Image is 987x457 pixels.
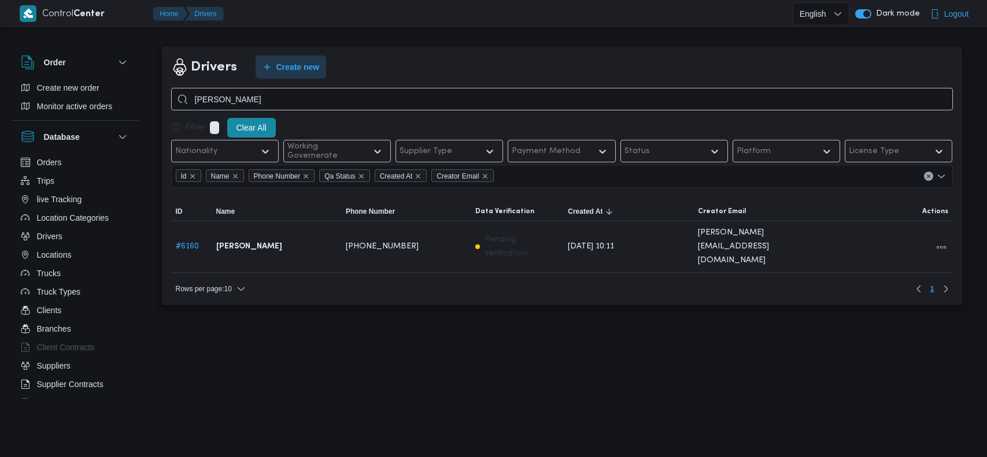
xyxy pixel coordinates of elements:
span: Id [176,169,201,182]
span: Phone Number [249,169,315,182]
button: Remove Qa Status from selection in this group [358,173,365,180]
span: Actions [922,207,948,216]
button: Drivers [186,7,224,21]
h3: Order [44,55,66,69]
span: Phone Number [346,207,395,216]
p: 0 [210,121,219,134]
img: X8yXhbKr1z7QwAAAABJRU5ErkJggg== [20,5,36,22]
button: Locations [16,246,134,264]
span: Name [206,169,244,182]
button: Devices [16,393,134,412]
span: Qa Status [324,170,355,183]
button: Branches [16,319,134,338]
button: Clear input [924,172,933,181]
span: Dark mode [871,9,920,18]
button: Trips [16,172,134,190]
button: Order [21,55,130,69]
button: Remove Creator Email from selection in this group [482,173,489,180]
button: Monitor active orders [16,97,134,116]
span: Supplier Contracts [37,377,103,391]
div: Status [624,147,650,156]
div: Working Governerate [287,142,361,161]
span: Creator Email [437,170,479,183]
button: Location Categories [16,209,134,227]
button: Suppliers [16,356,134,375]
span: Trips [37,174,55,188]
button: Open list of options [937,172,946,181]
span: [PHONE_NUMBER] [346,240,419,254]
button: Client Contracts [16,338,134,356]
span: Created At [375,169,427,182]
button: ID [171,202,212,221]
button: Page 1 of 1 [926,282,939,296]
button: Orders [16,153,134,172]
button: Logout [926,2,974,25]
button: Remove Id from selection in this group [189,173,196,180]
button: Clients [16,301,134,319]
button: Truck Types [16,283,134,301]
span: Creator Email [698,207,746,216]
span: Create new [276,60,320,74]
button: Name [212,202,341,221]
span: Clients [37,303,62,317]
p: Pending Verification [485,233,559,261]
div: License Type [849,147,899,156]
button: Created AtSorted in descending order [563,202,693,221]
button: Next page [939,282,953,296]
button: Rows per page:10 [171,282,250,296]
span: Rows per page : 10 [176,282,232,296]
button: Create new order [16,79,134,97]
span: Created At; Sorted in descending order [568,207,602,216]
span: Create new order [37,81,99,95]
b: Center [73,10,105,18]
div: Supplier Type [400,147,452,156]
span: Trucks [37,266,61,280]
span: Client Contracts [37,340,95,354]
span: Suppliers [37,359,71,373]
span: Data Verification [475,207,534,216]
span: Qa Status [319,169,369,182]
button: Remove Name from selection in this group [232,173,239,180]
span: 1 [930,282,934,296]
button: Database [21,130,130,144]
span: Location Categories [37,211,109,225]
span: Locations [37,248,72,262]
span: Name [211,170,230,183]
span: Orders [37,155,62,169]
p: Filter [186,123,205,132]
span: Name [216,207,235,216]
button: Clear All [227,118,276,138]
span: ID [176,207,183,216]
input: Search... [171,88,953,110]
button: Create new [256,55,327,79]
button: Remove Created At from selection in this group [415,173,422,180]
span: Devices [37,396,66,410]
svg: Sorted in descending order [605,207,614,216]
span: Phone Number [254,170,301,183]
button: Phone Number [341,202,471,221]
span: Creator Email [431,169,493,182]
div: Order [12,79,139,120]
span: live Tracking [37,192,82,206]
span: Truck Types [37,285,80,299]
div: Database [12,153,139,403]
span: Drivers [37,229,62,243]
button: Drivers [16,227,134,246]
div: Payment Method [512,147,581,156]
div: Nationality [175,147,217,156]
div: Platform [737,147,771,156]
button: Trucks [16,264,134,283]
h3: Database [44,130,80,144]
h2: Drivers [191,57,237,77]
button: Previous page [912,282,926,296]
span: [DATE] 10:11 [568,240,614,254]
button: live Tracking [16,190,134,209]
span: [PERSON_NAME][EMAIL_ADDRESS][DOMAIN_NAME] [698,226,818,267]
span: Created At [380,170,413,183]
button: All actions [934,240,948,254]
b: [PERSON_NAME] [216,240,282,254]
button: Supplier Contracts [16,375,134,393]
button: Remove Phone Number from selection in this group [302,173,309,180]
button: Home [153,7,188,21]
a: #6160 [176,243,199,250]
